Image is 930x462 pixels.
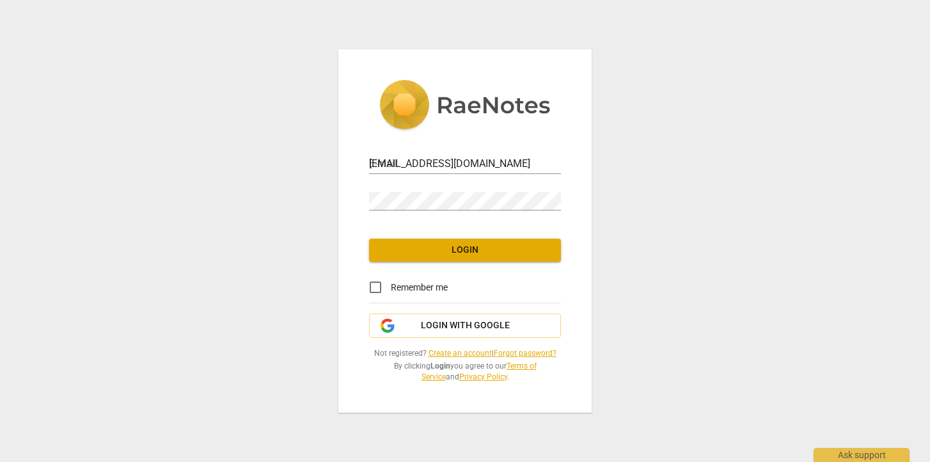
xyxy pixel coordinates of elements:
[430,362,450,370] b: Login
[391,281,448,294] span: Remember me
[422,362,537,381] a: Terms of Service
[421,319,510,332] span: Login with Google
[814,448,910,462] div: Ask support
[459,372,507,381] a: Privacy Policy
[369,239,561,262] button: Login
[369,361,561,382] span: By clicking you agree to our and .
[369,348,561,359] span: Not registered? |
[369,314,561,338] button: Login with Google
[379,244,551,257] span: Login
[379,80,551,132] img: 5ac2273c67554f335776073100b6d88f.svg
[494,349,556,358] a: Forgot password?
[429,349,492,358] a: Create an account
